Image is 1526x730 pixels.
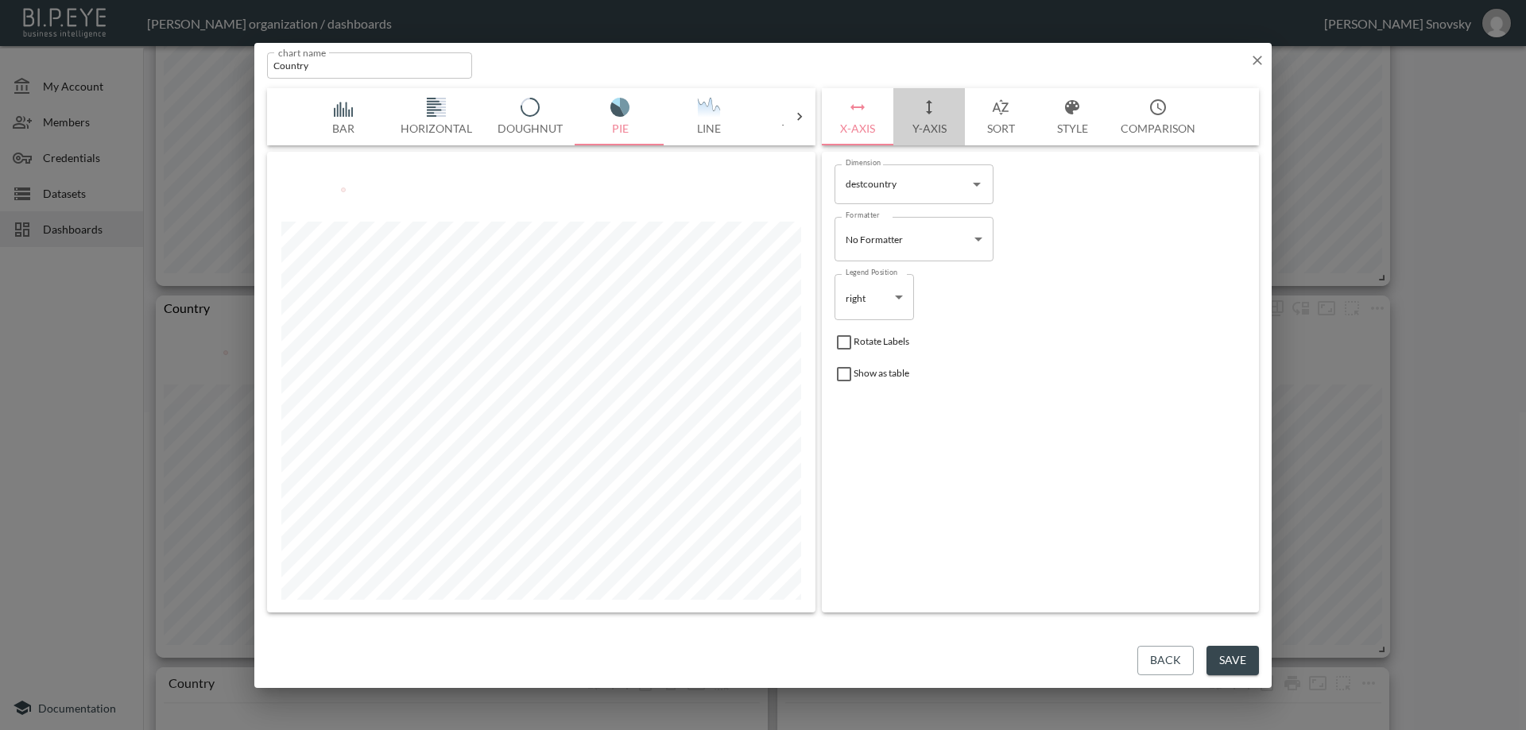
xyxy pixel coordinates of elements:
input: chart name [267,52,472,79]
input: Dimension [842,172,962,197]
img: svg+xml;base64,PHN2ZyB4bWxucz0iaHR0cDovL3d3dy53My5vcmcvMjAwMC9zdmciIHZpZXdCb3g9IjAgMCAxNzUgMTc1Ij... [766,98,830,117]
button: Line [664,88,753,145]
button: Open [966,173,988,195]
button: Table [753,88,842,145]
div: Compared to [333,192,346,194]
img: svg+xml;base64,PHN2ZyB4bWxucz0iaHR0cDovL3d3dy53My5vcmcvMjAwMC9zdmciIHZpZXdCb3g9IjAgMCAxNzUuMDkgMT... [498,98,562,117]
label: Legend Position [846,267,898,277]
div: Rotate Labels [828,326,1253,358]
button: Save [1206,646,1259,675]
button: Y-Axis [893,88,965,145]
button: Pie [575,88,664,145]
label: chart name [278,45,327,59]
button: Bar [299,88,388,145]
button: Doughnut [485,88,575,145]
span: right [846,292,866,304]
button: Horizontal [388,88,485,145]
button: Back [1137,646,1194,675]
div: Show as table [828,358,1253,390]
button: X-Axis [822,88,893,145]
img: svg+xml;base64,PHN2ZyB4bWxucz0iaHR0cDovL3d3dy53My5vcmcvMjAwMC9zdmciIHZpZXdCb3g9IjAgMCAxNzUuMDQgMT... [405,98,468,117]
img: svg+xml;base64,PHN2ZyB4bWxucz0iaHR0cDovL3d3dy53My5vcmcvMjAwMC9zdmciIHZpZXdCb3g9IjAgMCAxNzUuMDMgMT... [588,98,652,117]
img: QsdC10Ldf0L3QsNC30LLQuF83KTt9LmNscy0ye2ZpbGw6IzQ1NWE2NDt9PC9zdHlsZT48bGluZWFyR3JhZGllbnQgaWQ9ItCT... [677,98,741,117]
button: Sort [965,88,1036,145]
label: Formatter [846,210,880,220]
label: Dimension [846,157,881,168]
button: Style [1036,88,1108,145]
span: No Formatter [846,234,903,245]
img: svg+xml;base64,PHN2ZyB4bWxucz0iaHR0cDovL3d3dy53My5vcmcvMjAwMC9zdmciIHZpZXdCb3g9IjAgMCAxNzQgMTc1Ij... [312,98,375,117]
button: Comparison [1108,88,1208,145]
